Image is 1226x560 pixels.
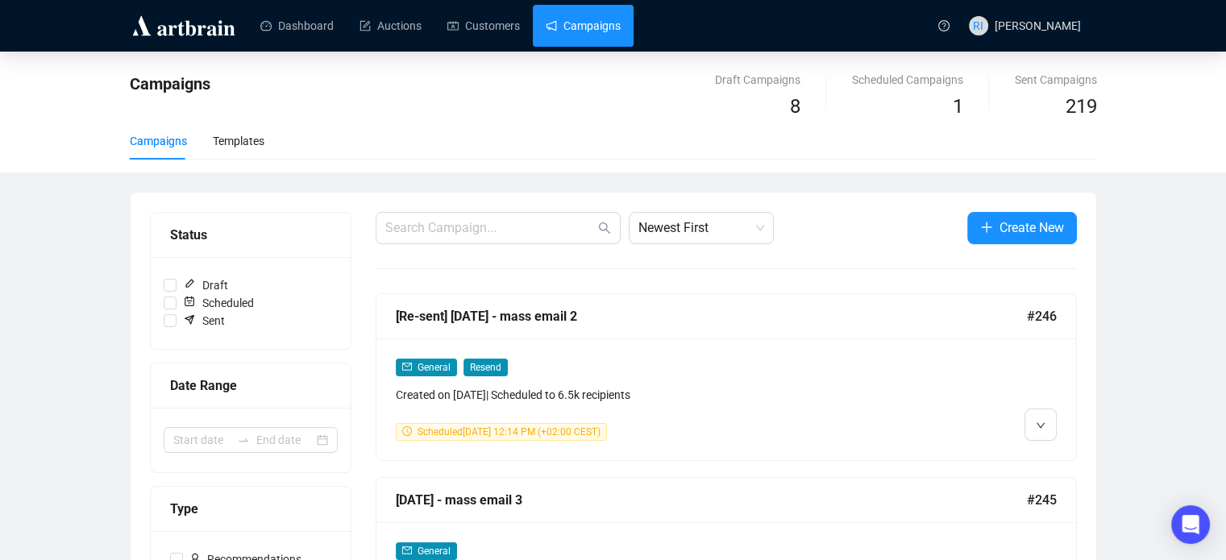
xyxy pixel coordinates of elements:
[1015,71,1097,89] div: Sent Campaigns
[418,545,451,557] span: General
[359,5,422,47] a: Auctions
[173,431,231,449] input: Start date
[237,433,250,446] span: swap-right
[376,293,1077,461] a: [Re-sent] [DATE] - mass email 2#246mailGeneralResendCreated on [DATE]| Scheduled to 6.5k recipien...
[402,545,412,555] span: mail
[130,13,238,39] img: logo
[396,386,889,404] div: Created on [DATE] | Scheduled to 6.5k recipients
[260,5,334,47] a: Dashboard
[967,212,1077,244] button: Create New
[170,225,331,245] div: Status
[447,5,520,47] a: Customers
[953,95,963,118] span: 1
[396,490,1027,510] div: [DATE] - mass email 3
[1000,218,1064,238] span: Create New
[790,95,800,118] span: 8
[237,433,250,446] span: to
[130,132,187,150] div: Campaigns
[402,426,412,436] span: clock-circle
[170,375,331,396] div: Date Range
[130,74,210,93] span: Campaigns
[177,294,260,312] span: Scheduled
[980,221,993,234] span: plus
[402,362,412,371] span: mail
[715,71,800,89] div: Draft Campaigns
[1066,95,1097,118] span: 219
[385,218,595,238] input: Search Campaign...
[938,20,950,31] span: question-circle
[995,19,1081,32] span: [PERSON_NAME]
[546,5,621,47] a: Campaigns
[463,359,508,376] span: Resend
[1027,490,1057,510] span: #245
[177,312,231,330] span: Sent
[213,132,264,150] div: Templates
[1036,421,1045,430] span: down
[177,276,235,294] span: Draft
[170,499,331,519] div: Type
[396,306,1027,326] div: [Re-sent] [DATE] - mass email 2
[1171,505,1210,544] div: Open Intercom Messenger
[973,17,983,35] span: RI
[256,431,314,449] input: End date
[638,213,764,243] span: Newest First
[852,71,963,89] div: Scheduled Campaigns
[1027,306,1057,326] span: #246
[418,362,451,373] span: General
[598,222,611,234] span: search
[418,426,601,438] span: Scheduled [DATE] 12:14 PM (+02:00 CEST)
